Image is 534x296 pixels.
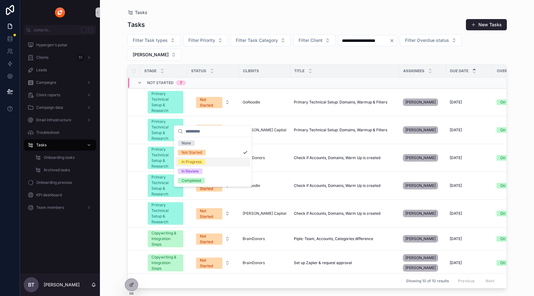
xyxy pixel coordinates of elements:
a: Primary Technical Setup: Domains, Warmup & Filters [294,100,395,105]
a: [PERSON_NAME][PERSON_NAME] [403,253,442,273]
span: BT [28,281,34,288]
a: Campaigns [24,77,96,88]
img: App logo [55,8,65,18]
span: Check if Accounts, Domains, Warm Up is created [294,211,380,216]
span: Email Infrastructure [36,118,71,123]
div: 51 [77,54,84,61]
button: Select Button [191,122,235,138]
a: BrainDonors [243,236,265,241]
a: [PERSON_NAME] Capital [243,128,286,133]
span: Filter Task Category [236,37,278,43]
span: [DATE] [450,236,462,241]
div: In Progress [182,159,202,165]
a: Copywriting & Integration Steps [148,254,183,271]
span: Clients [36,55,48,60]
div: Copywriting & Integration Steps [151,254,180,271]
a: [PERSON_NAME] [403,208,442,218]
span: Leads [36,68,47,73]
span: Stage [144,68,156,73]
a: Set up Zapier & request approval [294,260,395,265]
a: [DATE] [450,155,489,160]
span: Onboarding tasks [44,155,75,160]
span: Primary Technical Setup: Domains, Warmup & Filters [294,128,387,133]
a: [PERSON_NAME] [403,153,442,163]
span: Archived tasks [44,168,70,173]
a: Leads [24,64,96,76]
button: Select Button [183,34,228,46]
span: Check if Accounts, Domains, Warm Up is created [294,183,380,188]
span: Filter Overdue status [405,37,449,43]
button: Select Button [191,254,235,271]
span: Tasks [36,143,47,148]
a: [PERSON_NAME] Capital [243,211,286,216]
a: Select Button [191,121,235,139]
a: [DATE] [450,260,489,265]
div: In Review [182,168,199,174]
div: Suggestions [174,137,252,187]
span: [PERSON_NAME] [133,52,169,58]
span: Primary Technical Setup: Domains, Warmup & Filters [294,100,387,105]
p: [PERSON_NAME] [44,282,80,288]
div: Primary Technical Setup & Research [151,202,180,225]
span: Filter Priority [188,37,215,43]
span: GoNoodle [243,100,260,105]
span: [DATE] [450,260,462,265]
span: [PERSON_NAME] [405,265,436,270]
a: Client reports [24,89,96,101]
a: [PERSON_NAME] [403,97,442,107]
button: Jump to...K [24,25,96,35]
div: Primary Technical Setup & Research [151,147,180,169]
a: Primary Technical Setup & Research [148,91,183,113]
div: On time [500,183,514,188]
a: Piple: Team, Accounts, Categories difference [294,236,395,241]
div: On time [500,155,514,161]
a: BrainDonors [243,236,286,241]
div: Primary Technical Setup & Research [151,174,180,197]
span: Not Started [147,80,174,85]
a: Select Button [191,93,235,111]
a: [PERSON_NAME] [403,125,442,135]
a: BrainDonors [243,260,286,265]
h1: Tasks [127,20,145,29]
div: Not Started [200,233,219,245]
a: GoNoodle [243,100,286,105]
button: Select Button [191,230,235,247]
a: KPI dashboard [24,189,96,201]
span: Jump to... [33,28,78,33]
a: Primary Technical Setup: Domains, Warmup & Filters [294,128,395,133]
a: GoNoodle [243,183,286,188]
a: BrainDonors [243,155,265,160]
a: Copywriting & Integration Steps [148,230,183,247]
span: K [88,28,93,33]
a: Primary Technical Setup & Research [148,147,183,169]
span: Hypergen's pulse [36,43,67,48]
span: Clients [243,68,259,73]
div: Not Started [200,208,219,219]
a: Hypergen's pulse [24,39,96,51]
span: Piple: Team, Accounts, Categories difference [294,236,373,241]
span: Client reports [36,93,60,98]
span: Campaigns [36,80,56,85]
span: Troubleshoot [36,130,59,135]
a: Email Infrastructure [24,114,96,126]
div: Completed [182,178,201,183]
div: Not Started [200,258,219,269]
div: Primary Technical Setup & Research [151,91,180,113]
span: Campaign data [36,105,63,110]
span: Showing 10 of 10 results [406,278,449,283]
span: [DATE] [450,211,462,216]
div: Not Started [200,97,219,108]
span: Tasks [135,9,147,16]
span: Team members [36,205,64,210]
span: Set up Zapier & request approval [294,260,352,265]
span: [PERSON_NAME] [405,255,436,260]
a: Primary Technical Setup & Research [148,174,183,197]
span: Due date [450,68,468,73]
button: Clear [389,38,397,43]
a: [PERSON_NAME] [403,234,442,244]
a: Troubleshoot [24,127,96,138]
